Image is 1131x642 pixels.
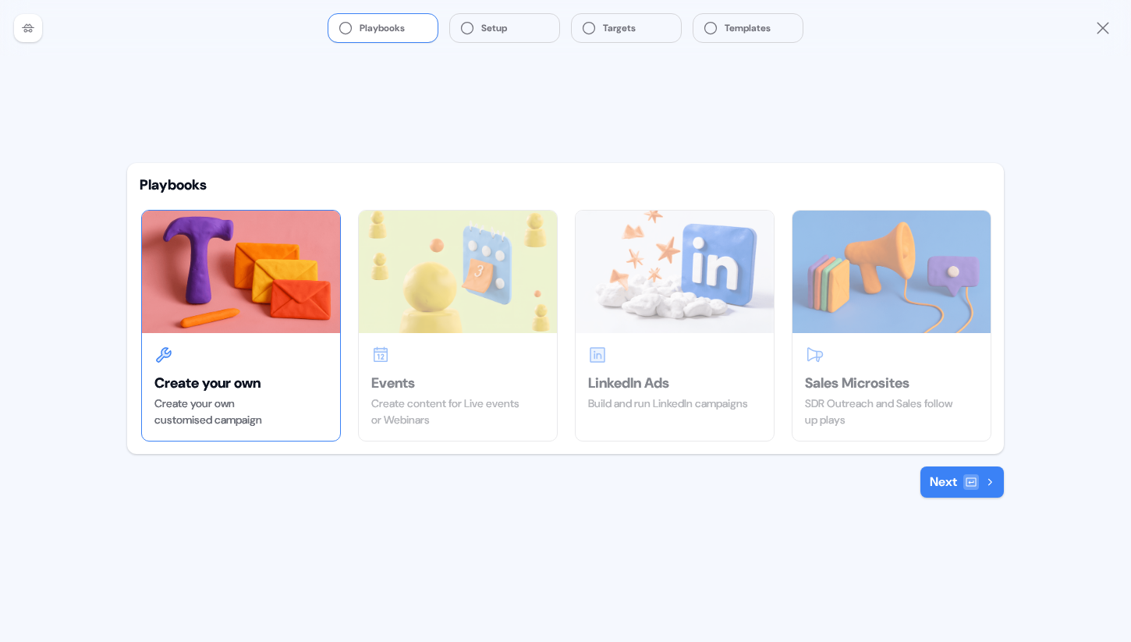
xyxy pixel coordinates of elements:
button: Next [920,466,1004,498]
div: Sales Microsites [805,374,978,392]
button: Setup [450,14,559,42]
div: Build and run LinkedIn campaigns [588,395,761,412]
div: Create your own [154,374,328,392]
div: Create content for Live events or Webinars [371,395,544,428]
img: Events [359,211,557,332]
div: Create your own customised campaign [154,395,328,428]
div: LinkedIn Ads [588,374,761,392]
a: Close [1094,19,1112,37]
div: Playbooks [140,176,991,194]
img: Sales Microsites [792,211,991,332]
div: SDR Outreach and Sales follow up plays [805,395,978,428]
button: Playbooks [328,14,438,42]
button: Targets [572,14,681,42]
button: Templates [693,14,803,42]
img: LinkedIn Ads [576,211,774,332]
img: Create your own [142,211,340,332]
div: Events [371,374,544,392]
